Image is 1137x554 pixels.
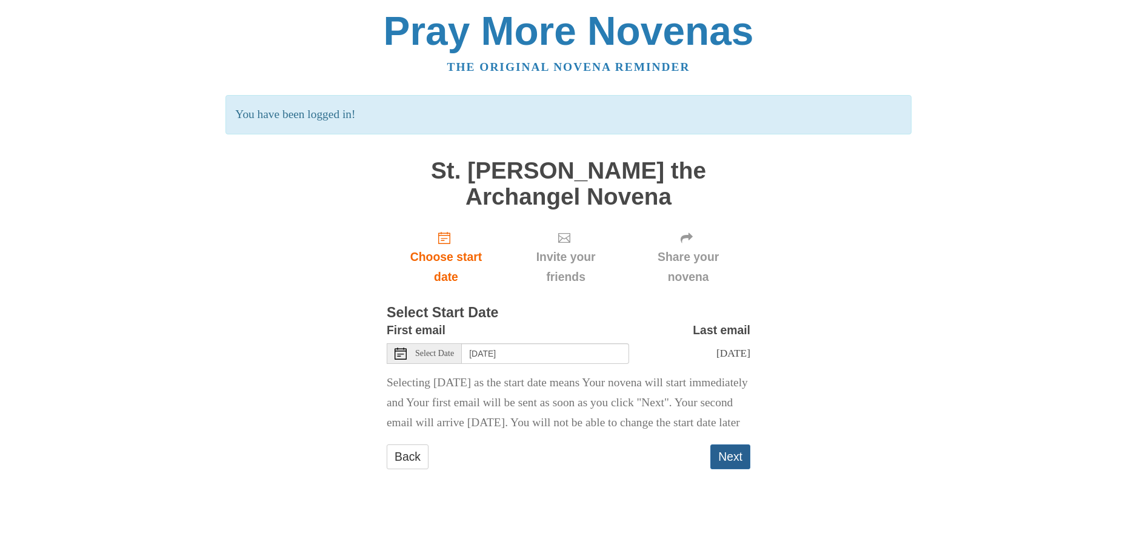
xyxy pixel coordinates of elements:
[638,247,738,287] span: Share your novena
[415,349,454,358] span: Select Date
[225,95,911,134] p: You have been logged in!
[399,247,493,287] span: Choose start date
[716,347,750,359] span: [DATE]
[518,247,614,287] span: Invite your friends
[384,8,754,53] a: Pray More Novenas
[505,222,626,294] div: Click "Next" to confirm your start date first.
[387,373,750,433] p: Selecting [DATE] as the start date means Your novena will start immediately and Your first email ...
[462,343,629,364] input: Use the arrow keys to pick a date
[626,222,750,294] div: Click "Next" to confirm your start date first.
[710,444,750,469] button: Next
[387,305,750,321] h3: Select Start Date
[387,222,505,294] a: Choose start date
[693,320,750,340] label: Last email
[387,158,750,209] h1: St. [PERSON_NAME] the Archangel Novena
[387,320,445,340] label: First email
[387,444,428,469] a: Back
[447,61,690,73] a: The original novena reminder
